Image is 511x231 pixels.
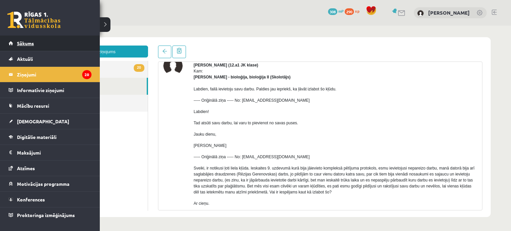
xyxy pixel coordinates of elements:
a: 290 xp [345,8,363,14]
p: Sveiki, ir notikusi ļoti liela kļūda. Ieskaites 9. uzdevumā kurā bija jāievieto kompleksā pētījum... [167,140,450,170]
span: 290 [345,8,354,15]
span: 308 [328,8,337,15]
a: Konferences [9,192,91,207]
strong: [PERSON_NAME] - bioloģija, bioloģija II (Skolotājs) [167,49,264,54]
a: Mācību resursi [9,98,91,113]
p: Tad atsūti savu darbu, lai varu to pievienot no savas puses. [167,94,450,100]
a: Ziņojumi20 [9,67,91,82]
a: Digitālie materiāli [9,129,91,145]
a: Jauns ziņojums [20,20,121,32]
a: [PERSON_NAME] [428,9,470,16]
p: Jauku dienu, [167,106,450,112]
span: [DEMOGRAPHIC_DATA] [17,118,69,124]
a: [DEMOGRAPHIC_DATA] [9,114,91,129]
a: Proktoringa izmēģinājums [9,207,91,223]
legend: Maksājumi [17,145,91,160]
span: Atzīmes [17,165,35,171]
i: 20 [82,70,91,79]
span: Sākums [17,40,34,46]
a: Informatīvie ziņojumi [9,82,91,98]
a: Rīgas 1. Tālmācības vidusskola [7,12,61,28]
img: Eva Evelīna Cabule [137,31,156,50]
a: Nosūtītie [20,52,120,69]
div: Kam: [167,43,450,55]
a: Sākums [9,36,91,51]
span: xp [355,8,359,14]
span: Mācību resursi [17,103,49,109]
span: Proktoringa izmēģinājums [17,212,75,218]
legend: Informatīvie ziņojumi [17,82,91,98]
p: ----- Oriģinālā ziņa ----- No: [EMAIL_ADDRESS][DOMAIN_NAME] [167,72,450,78]
p: [PERSON_NAME] [167,117,450,123]
a: 20Ienākošie [20,35,121,52]
span: Konferences [17,196,45,202]
span: Motivācijas programma [17,181,70,187]
a: Dzēstie [20,69,121,86]
legend: Ziņojumi [17,67,91,82]
p: Ar cieņu. [167,175,450,181]
p: ----- Oriģinālā ziņa ----- No: [EMAIL_ADDRESS][DOMAIN_NAME] [167,128,450,134]
p: Labdien! [167,83,450,89]
p: Labdien, failā ievietoju savu darbu. Paldies jau iepriekš, ka ļāvāt izlabot šo kļūdu. [167,60,450,66]
a: 308 mP [328,8,344,14]
span: Digitālie materiāli [17,134,57,140]
strong: [PERSON_NAME] (12.a1 JK klase) [167,37,232,42]
img: Eva Evelīna Cabule [417,10,424,17]
a: Motivācijas programma [9,176,91,191]
span: mP [338,8,344,14]
span: 20 [107,39,118,46]
a: Maksājumi [9,145,91,160]
a: Atzīmes [9,161,91,176]
span: Aktuāli [17,56,33,62]
a: Aktuāli [9,51,91,66]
